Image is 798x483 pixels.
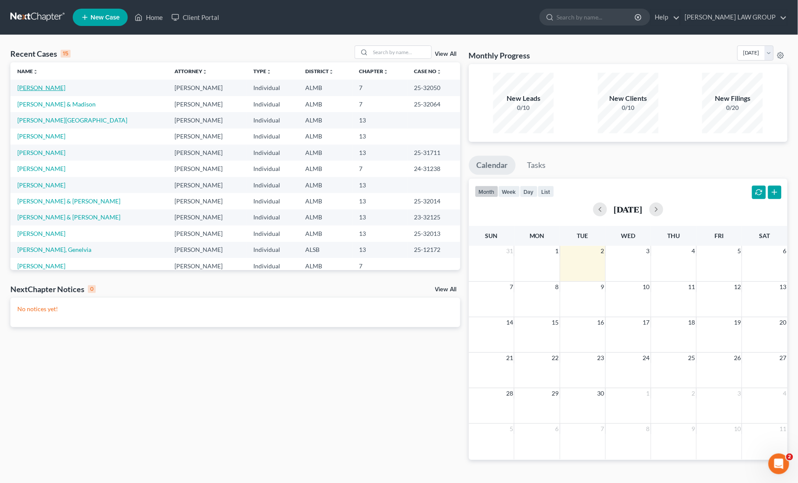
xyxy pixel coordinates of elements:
span: 15 [551,317,560,328]
div: 15 [61,50,71,58]
td: Individual [246,112,298,128]
button: list [538,186,554,197]
a: Attorneyunfold_more [175,68,208,74]
a: View All [435,287,457,293]
td: [PERSON_NAME] [168,129,247,145]
i: unfold_more [266,69,271,74]
div: Recent Cases [10,48,71,59]
h3: Monthly Progress [469,50,530,61]
td: [PERSON_NAME] [168,209,247,225]
td: [PERSON_NAME] [168,112,247,128]
span: 19 [733,317,742,328]
td: 25-32013 [407,225,460,241]
td: 13 [352,193,407,209]
span: 14 [505,317,514,328]
span: 27 [779,353,788,363]
span: 9 [691,424,696,434]
span: Fri [715,232,724,239]
input: Search by name... [557,9,636,25]
span: 16 [597,317,605,328]
span: 30 [597,388,605,399]
span: 25 [688,353,696,363]
span: Mon [530,232,545,239]
a: [PERSON_NAME] [17,165,65,172]
a: View All [435,51,457,57]
a: [PERSON_NAME][GEOGRAPHIC_DATA] [17,116,127,124]
td: [PERSON_NAME] [168,258,247,274]
span: 31 [505,246,514,256]
td: 25-31711 [407,145,460,161]
a: [PERSON_NAME], Genelvia [17,246,91,253]
td: Individual [246,225,298,241]
td: ALMB [298,80,352,96]
td: 13 [352,225,407,241]
a: [PERSON_NAME] [17,230,65,237]
span: 10 [642,282,651,292]
div: New Filings [702,93,763,103]
td: 13 [352,112,407,128]
td: 13 [352,242,407,258]
td: Individual [246,209,298,225]
a: [PERSON_NAME] & Madison [17,100,96,108]
span: 6 [555,424,560,434]
td: ALMB [298,177,352,193]
a: Help [651,10,680,25]
div: New Clients [598,93,659,103]
td: Individual [246,129,298,145]
button: week [498,186,520,197]
td: ALSB [298,242,352,258]
span: 17 [642,317,651,328]
td: ALMB [298,129,352,145]
span: 20 [779,317,788,328]
span: 29 [551,388,560,399]
span: 2 [691,388,696,399]
i: unfold_more [33,69,38,74]
span: 11 [688,282,696,292]
span: 4 [782,388,788,399]
input: Search by name... [371,46,431,58]
td: Individual [246,177,298,193]
span: 3 [646,246,651,256]
span: 5 [737,246,742,256]
span: 9 [600,282,605,292]
td: 23-32125 [407,209,460,225]
span: 2 [786,454,793,460]
span: 1 [646,388,651,399]
span: 10 [733,424,742,434]
a: Typeunfold_more [253,68,271,74]
div: New Leads [493,93,554,103]
span: Thu [668,232,680,239]
span: Sun [485,232,498,239]
span: 11 [779,424,788,434]
td: ALMB [298,161,352,177]
p: No notices yet! [17,305,453,313]
span: Sat [759,232,770,239]
i: unfold_more [203,69,208,74]
td: 13 [352,129,407,145]
div: 0/10 [598,103,659,112]
td: [PERSON_NAME] [168,80,247,96]
span: 2 [600,246,605,256]
td: 13 [352,209,407,225]
td: [PERSON_NAME] [168,193,247,209]
a: Case Nounfold_more [414,68,442,74]
span: 8 [646,424,651,434]
div: NextChapter Notices [10,284,96,294]
a: [PERSON_NAME] & [PERSON_NAME] [17,213,120,221]
a: [PERSON_NAME] [17,132,65,140]
td: [PERSON_NAME] [168,145,247,161]
a: [PERSON_NAME] & [PERSON_NAME] [17,197,120,205]
td: 13 [352,145,407,161]
a: [PERSON_NAME] [17,262,65,270]
div: 0/20 [702,103,763,112]
td: 7 [352,161,407,177]
td: Individual [246,80,298,96]
span: 18 [688,317,696,328]
span: 22 [551,353,560,363]
span: 5 [509,424,514,434]
td: [PERSON_NAME] [168,242,247,258]
span: Tue [577,232,588,239]
span: 12 [733,282,742,292]
span: 21 [505,353,514,363]
span: 6 [782,246,788,256]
